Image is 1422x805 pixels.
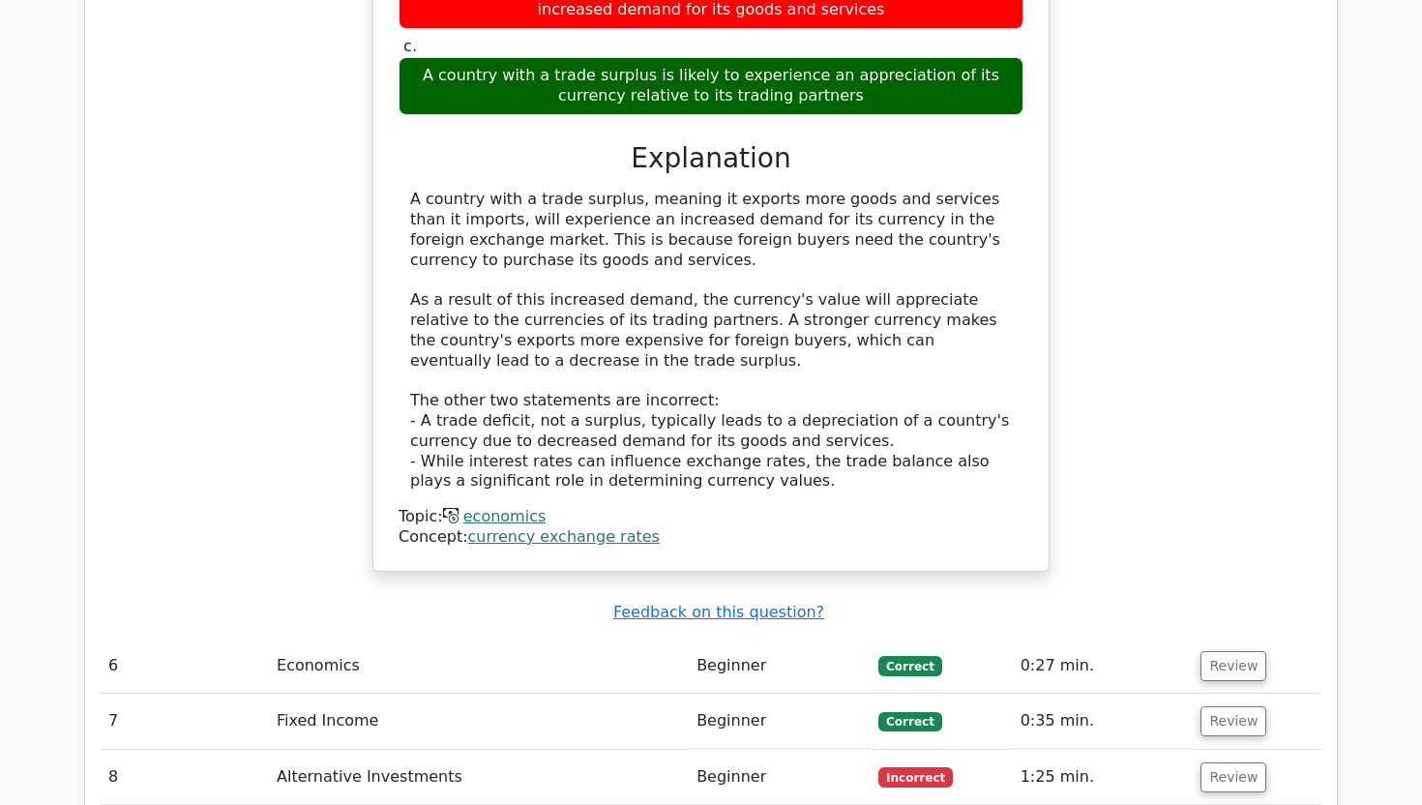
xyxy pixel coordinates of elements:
td: Beginner [689,694,871,749]
td: Economics [269,639,689,694]
div: A country with a trade surplus, meaning it exports more goods and services than it imports, will ... [410,190,1012,492]
td: 6 [101,639,269,694]
span: c. [403,37,417,55]
td: 7 [101,694,269,749]
td: 8 [101,750,269,805]
div: A country with a trade surplus is likely to experience an appreciation of its currency relative t... [399,57,1023,115]
a: economics [463,507,547,525]
span: Correct [878,712,941,731]
td: Alternative Investments [269,750,689,805]
div: Concept: [399,527,1023,548]
td: 1:25 min. [1013,750,1194,805]
span: Incorrect [878,767,953,787]
div: Topic: [399,507,1023,527]
td: Fixed Income [269,694,689,749]
td: Beginner [689,750,871,805]
a: currency exchange rates [468,527,660,546]
span: Correct [878,656,941,675]
button: Review [1200,762,1266,792]
td: Beginner [689,639,871,694]
a: Feedback on this question? [613,603,824,621]
button: Review [1200,706,1266,736]
td: 0:35 min. [1013,694,1194,749]
button: Review [1200,651,1266,681]
td: 0:27 min. [1013,639,1194,694]
h3: Explanation [410,142,1012,175]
